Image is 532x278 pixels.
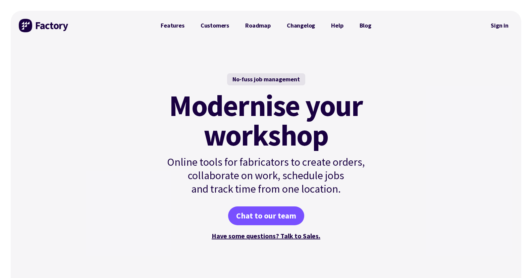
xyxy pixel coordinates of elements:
[237,19,279,32] a: Roadmap
[227,73,305,85] div: No-fuss job management
[153,19,379,32] nav: Primary Navigation
[486,18,513,33] a: Sign in
[212,232,320,240] a: Have some questions? Talk to Sales.
[352,19,379,32] a: Blog
[486,18,513,33] nav: Secondary Navigation
[153,19,193,32] a: Features
[279,19,323,32] a: Changelog
[19,19,69,32] img: Factory
[169,91,363,150] mark: Modernise your workshop
[228,206,304,225] a: Chat to our team
[193,19,237,32] a: Customers
[153,155,379,196] p: Online tools for fabricators to create orders, collaborate on work, schedule jobs and track time ...
[323,19,351,32] a: Help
